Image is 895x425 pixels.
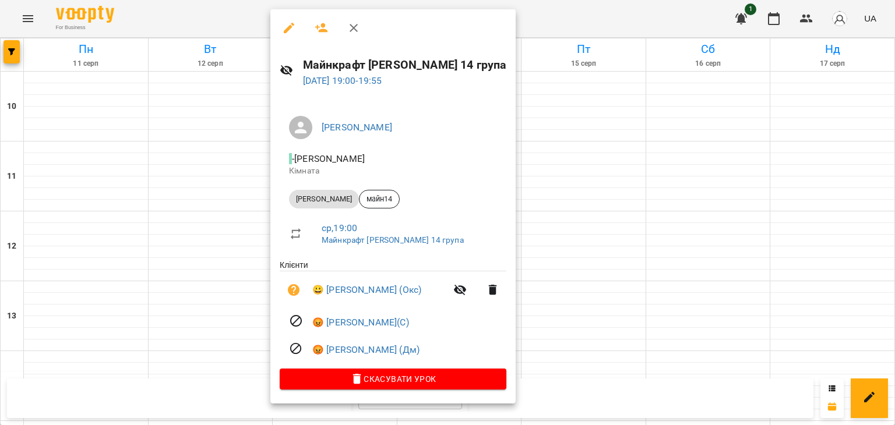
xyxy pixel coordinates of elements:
span: майн14 [360,194,399,204]
button: Візит ще не сплачено. Додати оплату? [280,276,308,304]
a: 😡 [PERSON_NAME] (Дм) [312,343,420,357]
span: [PERSON_NAME] [289,194,359,204]
span: Скасувати Урок [289,372,497,386]
a: ср , 19:00 [322,222,357,233]
a: 😡 [PERSON_NAME](С) [312,316,409,330]
button: Скасувати Урок [280,369,506,389]
svg: Візит скасовано [289,342,303,356]
p: Кімната [289,165,497,177]
div: майн14 [359,190,400,208]
ul: Клієнти [280,259,506,369]
svg: Візит скасовано [289,314,303,328]
a: Майнкрафт [PERSON_NAME] 14 група [322,235,464,245]
a: [DATE] 19:00-19:55 [303,75,382,86]
span: - [PERSON_NAME] [289,153,367,164]
a: [PERSON_NAME] [322,122,392,133]
h6: Майнкрафт [PERSON_NAME] 14 група [303,56,507,74]
a: 😀 [PERSON_NAME] (Окс) [312,283,421,297]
